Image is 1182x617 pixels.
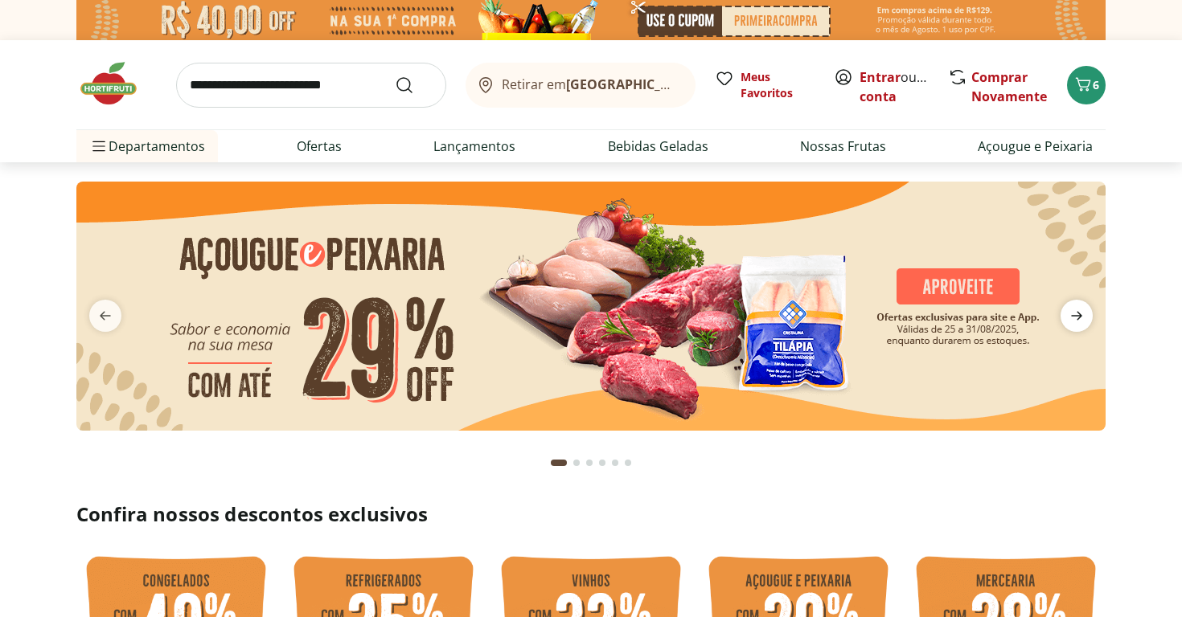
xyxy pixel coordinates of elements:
a: Açougue e Peixaria [978,137,1093,156]
button: Go to page 4 from fs-carousel [596,443,609,482]
b: [GEOGRAPHIC_DATA]/[GEOGRAPHIC_DATA] [566,76,837,93]
img: açougue [76,182,1106,431]
a: Nossas Frutas [800,137,886,156]
button: previous [76,300,134,332]
h2: Confira nossos descontos exclusivos [76,501,1106,527]
span: ou [860,67,931,106]
span: Retirar em [502,77,679,92]
button: Current page from fs-carousel [548,443,570,482]
input: search [176,63,446,108]
img: Hortifruti [76,59,157,108]
button: Go to page 2 from fs-carousel [570,443,583,482]
a: Entrar [860,68,901,86]
button: next [1048,300,1106,332]
a: Lançamentos [433,137,515,156]
button: Menu [89,127,109,165]
a: Meus Favoritos [715,69,815,101]
span: 6 [1093,77,1099,92]
button: Submit Search [395,76,433,95]
span: Meus Favoritos [741,69,815,101]
a: Criar conta [860,68,948,105]
button: Retirar em[GEOGRAPHIC_DATA]/[GEOGRAPHIC_DATA] [466,63,696,108]
a: Comprar Novamente [971,68,1047,105]
a: Bebidas Geladas [608,137,708,156]
span: Departamentos [89,127,205,165]
a: Ofertas [297,137,342,156]
button: Carrinho [1067,66,1106,104]
button: Go to page 5 from fs-carousel [609,443,622,482]
button: Go to page 3 from fs-carousel [583,443,596,482]
button: Go to page 6 from fs-carousel [622,443,634,482]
